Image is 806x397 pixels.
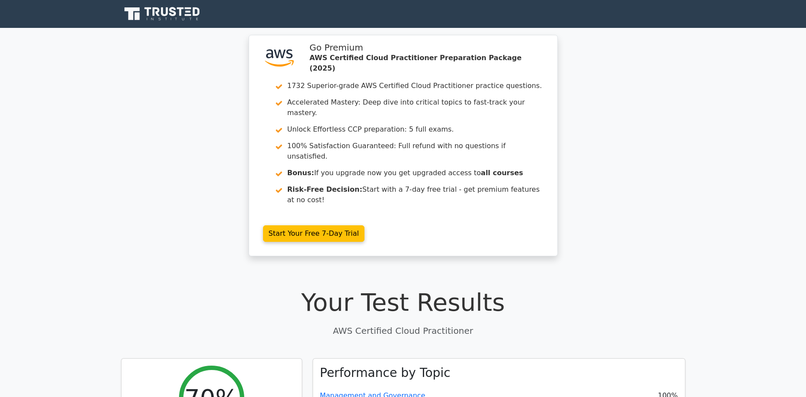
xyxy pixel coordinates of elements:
[320,366,451,380] h3: Performance by Topic
[121,288,685,317] h1: Your Test Results
[121,324,685,337] p: AWS Certified Cloud Practitioner
[263,225,365,242] a: Start Your Free 7-Day Trial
